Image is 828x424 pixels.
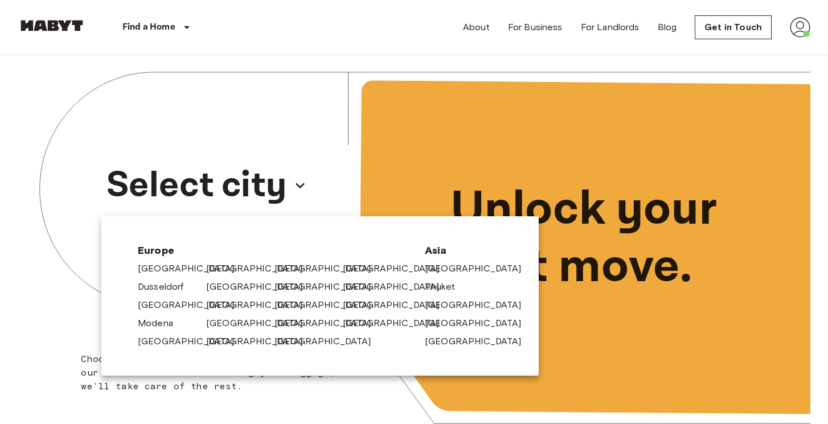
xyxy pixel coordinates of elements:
[425,262,533,275] a: [GEOGRAPHIC_DATA]
[425,298,533,312] a: [GEOGRAPHIC_DATA]
[138,280,195,294] a: Dusseldorf
[425,335,533,348] a: [GEOGRAPHIC_DATA]
[206,298,314,312] a: [GEOGRAPHIC_DATA]
[343,280,451,294] a: [GEOGRAPHIC_DATA]
[138,262,246,275] a: [GEOGRAPHIC_DATA]
[274,335,383,348] a: [GEOGRAPHIC_DATA]
[138,298,246,312] a: [GEOGRAPHIC_DATA]
[138,316,185,330] a: Modena
[343,262,451,275] a: [GEOGRAPHIC_DATA]
[343,298,451,312] a: [GEOGRAPHIC_DATA]
[206,316,314,330] a: [GEOGRAPHIC_DATA]
[138,335,246,348] a: [GEOGRAPHIC_DATA]
[274,280,383,294] a: [GEOGRAPHIC_DATA]
[206,262,314,275] a: [GEOGRAPHIC_DATA]
[274,316,383,330] a: [GEOGRAPHIC_DATA]
[206,280,314,294] a: [GEOGRAPHIC_DATA]
[274,262,383,275] a: [GEOGRAPHIC_DATA]
[425,280,466,294] a: Phuket
[425,244,502,257] span: Asia
[343,316,451,330] a: [GEOGRAPHIC_DATA]
[206,335,314,348] a: [GEOGRAPHIC_DATA]
[274,298,383,312] a: [GEOGRAPHIC_DATA]
[138,244,407,257] span: Europe
[425,316,533,330] a: [GEOGRAPHIC_DATA]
